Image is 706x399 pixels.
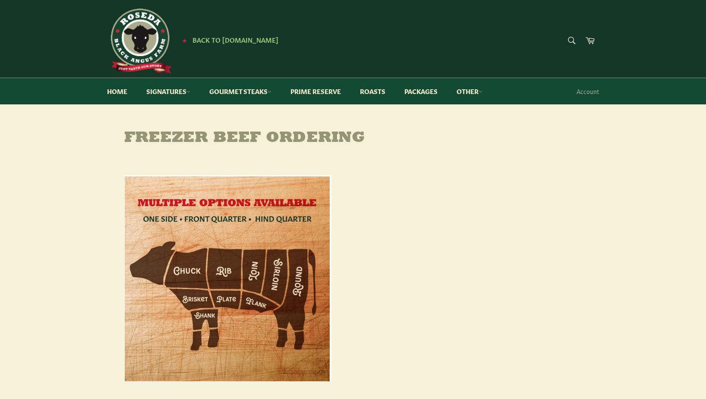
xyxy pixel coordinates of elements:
[282,78,350,104] a: Prime Reserve
[182,37,187,44] span: ★
[107,9,172,73] img: Roseda Beef
[201,78,280,104] a: Gourmet Steaks
[396,78,446,104] a: Packages
[351,78,394,104] a: Roasts
[98,78,136,104] a: Home
[178,37,278,44] a: ★ Back to [DOMAIN_NAME]
[192,35,278,44] span: Back to [DOMAIN_NAME]
[138,78,199,104] a: Signatures
[448,78,491,104] a: Other
[107,130,599,147] h1: Freezer Beef Ordering
[572,79,603,104] a: Account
